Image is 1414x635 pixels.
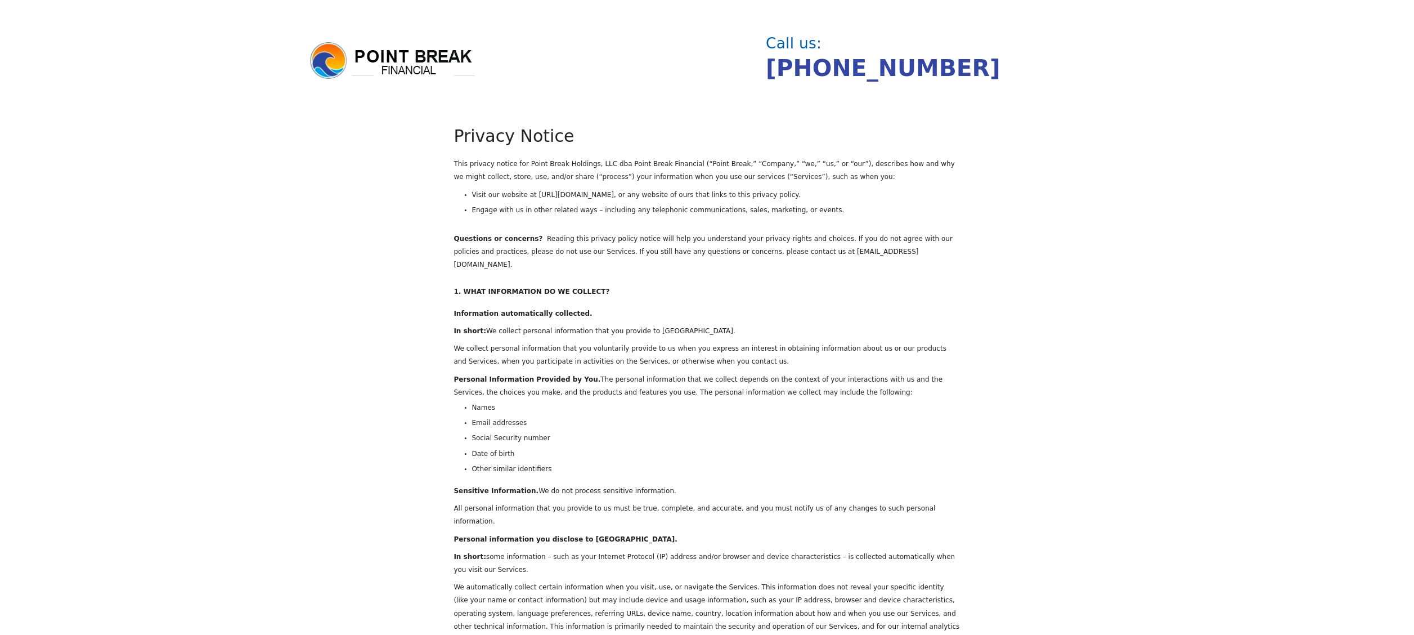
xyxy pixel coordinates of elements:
[472,450,515,458] span: Date of birth
[454,553,955,574] span: some information – such as your Internet Protocol (IP) address and/or browser and device characte...
[472,404,496,412] span: Names
[472,191,801,199] span: Visit our website at [URL][DOMAIN_NAME], or any website of ours that links to this privacy policy.
[454,375,601,383] span: Personal Information Provided by You.
[454,310,592,317] span: Information automatically collected.
[454,288,610,296] span: 1. WHAT INFORMATION DO WE COLLECT?
[472,206,845,214] span: Engage with us in other related ways – including any telephonic communications, sales, marketing,...
[472,465,552,473] span: Other similar identifiers
[454,535,677,543] span: Personal information you disclose to [GEOGRAPHIC_DATA].
[308,41,477,81] img: logo.png
[454,126,574,146] span: Privacy Notice
[454,345,947,365] span: We collect personal information that you voluntarily provide to us when you express an interest i...
[486,327,735,335] span: We collect personal information that you provide to [GEOGRAPHIC_DATA].
[766,55,1000,82] a: [PHONE_NUMBER]
[454,487,539,495] span: Sensitive Information.
[454,504,936,525] span: All personal information that you provide to us must be true, complete, and accurate, and you mus...
[454,160,955,181] span: This privacy notice for Point Break Holdings, LLC dba Point Break Financial (“Point Break,” “Comp...
[454,375,943,396] span: The personal information that we collect depends on the context of your interactions with us and ...
[766,36,1119,51] div: Call us:
[454,235,543,243] span: Questions or concerns?
[454,553,487,561] span: In short:
[472,419,527,427] span: Email addresses
[538,487,676,495] span: We do not process sensitive information.
[454,327,487,335] span: In short:
[472,434,550,442] span: Social Security number
[454,235,953,269] span: Reading this privacy policy notice will help you understand your privacy rights and choices. If y...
